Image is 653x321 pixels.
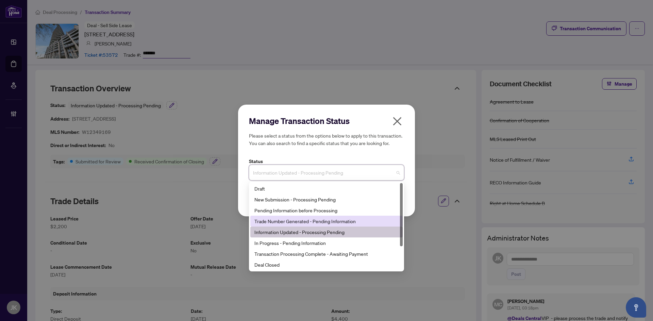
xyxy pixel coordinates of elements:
[254,185,399,192] div: Draft
[250,227,403,237] div: Information Updated - Processing Pending
[250,183,403,194] div: Draft
[254,250,399,257] div: Transaction Processing Complete - Awaiting Payment
[254,228,399,236] div: Information Updated - Processing Pending
[626,297,646,318] button: Open asap
[254,196,399,203] div: New Submission - Processing Pending
[250,237,403,248] div: In Progress - Pending Information
[250,194,403,205] div: New Submission - Processing Pending
[254,261,399,268] div: Deal Closed
[249,132,404,147] h5: Please select a status from the options below to apply to this transaction. You can also search t...
[392,116,403,127] span: close
[249,115,404,126] h2: Manage Transaction Status
[253,166,400,179] span: Information Updated - Processing Pending
[250,248,403,259] div: Transaction Processing Complete - Awaiting Payment
[249,158,404,165] label: Status
[254,207,399,214] div: Pending Information before Processing
[254,239,399,247] div: In Progress - Pending Information
[250,216,403,227] div: Trade Number Generated - Pending Information
[250,259,403,270] div: Deal Closed
[250,205,403,216] div: Pending Information before Processing
[254,217,399,225] div: Trade Number Generated - Pending Information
